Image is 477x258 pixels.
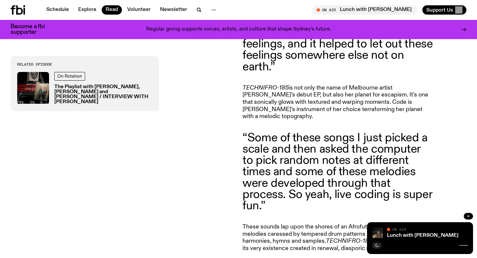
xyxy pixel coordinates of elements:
[326,238,372,244] em: TECHNIFRO-185
[242,224,433,252] p: These sounds lap upon the shores of an Afrofuturist landscape, soft melodies caressed by tempered...
[102,5,122,15] a: Read
[11,24,53,35] h3: Become a fbi supporter
[242,85,289,91] em: TECHNIFRO-185
[387,233,458,238] a: Lunch with [PERSON_NAME]
[313,5,417,15] button: On AirLunch with [PERSON_NAME]
[372,227,383,238] img: Izzy Page stands above looking down at Opera Bar. She poses in front of the Harbour Bridge in the...
[422,5,466,15] button: Support Us
[392,227,406,231] span: On Air
[54,85,152,105] h3: The Playlist with [PERSON_NAME], [PERSON_NAME] and [PERSON_NAME] / INTERVIEW WITH [PERSON_NAME]
[74,5,100,15] a: Explore
[156,5,191,15] a: Newsletter
[17,72,152,105] a: On RotationThe Playlist with [PERSON_NAME], [PERSON_NAME] and [PERSON_NAME] / INTERVIEW WITH [PER...
[17,63,152,66] h3: Related Episode
[242,132,433,212] blockquote: “Some of these songs I just picked a scale and then asked the computer to pick random notes at di...
[242,85,433,120] p: is not only the name of Melbourne artist [PERSON_NAME]’s debut EP, but also her planet for escapi...
[42,5,73,15] a: Schedule
[123,5,155,15] a: Volunteer
[146,27,331,32] p: Regular giving supports voices, artists, and culture that shape Sydney’s future.
[426,7,453,13] span: Support Us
